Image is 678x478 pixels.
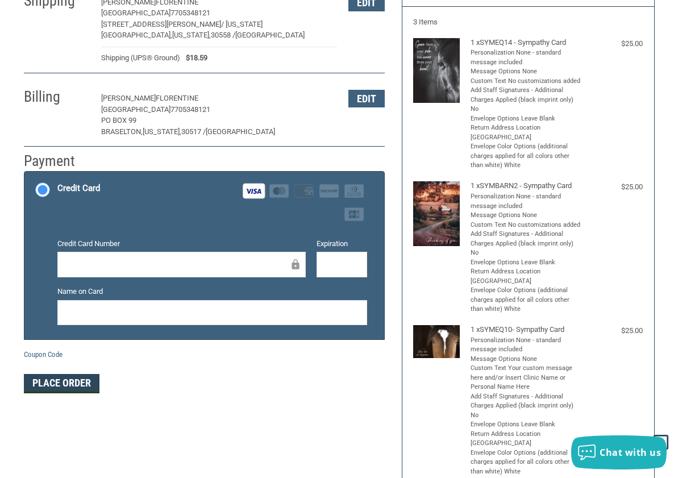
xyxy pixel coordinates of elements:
[471,325,583,334] h4: 1 x SYMEQ10- Sympathy Card
[57,238,306,250] label: Credit Card Number
[471,67,583,77] li: Message Options None
[211,31,235,39] span: 30558 /
[471,181,583,190] h4: 1 x SYMBARN2 - Sympathy Card
[471,286,583,314] li: Envelope Color Options (additional charges applied for all colors other than white) White
[471,142,583,171] li: Envelope Color Options (additional charges applied for all colors other than white) White
[471,336,583,355] li: Personalization None - standard message included
[24,374,99,393] button: Place Order
[471,192,583,211] li: Personalization None - standard message included
[471,420,583,430] li: Envelope Options Leave Blank
[170,9,210,17] span: 7705348121
[101,52,180,64] span: Shipping (UPS® Ground)
[471,38,583,47] h4: 1 x SYMEQ14 - Sympathy Card
[235,31,305,39] span: [GEOGRAPHIC_DATA]
[471,355,583,364] li: Message Options None
[101,105,170,114] span: [GEOGRAPHIC_DATA]
[156,94,198,102] span: FLORENTINE
[471,448,583,477] li: Envelope Color Options (additional charges applied for all colors other than white) White
[101,116,136,124] span: PO BOX 99
[471,86,583,114] li: Add Staff Signatures - Additional Charges Applied (black imprint only) No
[471,123,583,142] li: Return Address Location [GEOGRAPHIC_DATA]
[471,221,583,230] li: Custom Text No customizations added
[471,430,583,448] li: Return Address Location [GEOGRAPHIC_DATA]
[471,392,583,421] li: Add Staff Signatures - Additional Charges Applied (black imprint only) No
[24,152,90,171] h2: Payment
[101,20,221,28] span: [STREET_ADDRESS][PERSON_NAME]
[471,48,583,67] li: Personalization None - standard message included
[471,364,583,392] li: Custom Text Your custom message here and/or Insert Clinic Name or Personal Name Here
[221,20,263,28] span: / [US_STATE]
[471,211,583,221] li: Message Options None
[600,446,661,459] span: Chat with us
[172,31,211,39] span: [US_STATE],
[585,181,643,193] div: $25.00
[471,77,583,86] li: Custom Text No customizations added
[101,31,172,39] span: [GEOGRAPHIC_DATA],
[571,435,667,469] button: Chat with us
[471,267,583,286] li: Return Address Location [GEOGRAPHIC_DATA]
[57,286,367,297] label: Name on Card
[471,258,583,268] li: Envelope Options Leave Blank
[57,179,100,198] div: Credit Card
[180,52,207,64] span: $18.59
[24,88,90,106] h2: Billing
[585,325,643,336] div: $25.00
[101,94,156,102] span: [PERSON_NAME]
[101,9,170,17] span: [GEOGRAPHIC_DATA]
[471,114,583,124] li: Envelope Options Leave Blank
[206,127,275,136] span: [GEOGRAPHIC_DATA]
[317,238,367,250] label: Expiration
[471,230,583,258] li: Add Staff Signatures - Additional Charges Applied (black imprint only) No
[181,127,206,136] span: 30517 /
[143,127,181,136] span: [US_STATE],
[413,18,643,27] h3: 3 Items
[585,38,643,49] div: $25.00
[24,350,63,359] a: Coupon Code
[101,127,143,136] span: BRASELTON,
[170,105,210,114] span: 7705348121
[348,90,385,107] button: Edit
